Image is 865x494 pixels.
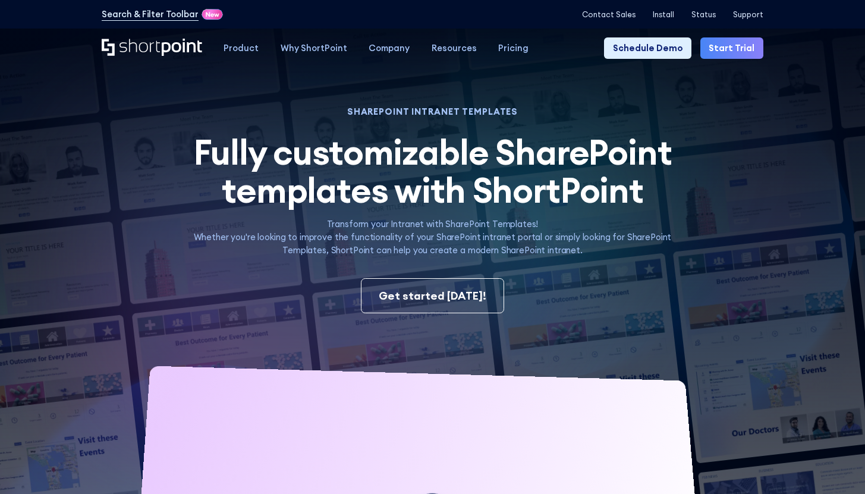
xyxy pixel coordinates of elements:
[691,10,716,19] a: Status
[379,288,486,304] div: Get started [DATE]!
[270,37,358,59] a: Why ShortPoint
[102,39,202,58] a: Home
[281,42,347,55] div: Why ShortPoint
[498,42,529,55] div: Pricing
[213,37,269,59] a: Product
[361,278,504,313] a: Get started [DATE]!
[432,42,477,55] div: Resources
[487,37,539,59] a: Pricing
[180,108,685,116] h1: SHAREPOINT INTRANET TEMPLATES
[369,42,410,55] div: Company
[733,10,763,19] a: Support
[193,130,671,212] span: Fully customizable SharePoint templates with ShortPoint
[180,218,685,256] p: Transform your Intranet with SharePoint Templates! Whether you're looking to improve the function...
[224,42,259,55] div: Product
[604,37,691,59] a: Schedule Demo
[582,10,636,19] a: Contact Sales
[102,8,199,21] a: Search & Filter Toolbar
[700,37,763,59] a: Start Trial
[653,10,674,19] a: Install
[420,37,487,59] a: Resources
[358,37,420,59] a: Company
